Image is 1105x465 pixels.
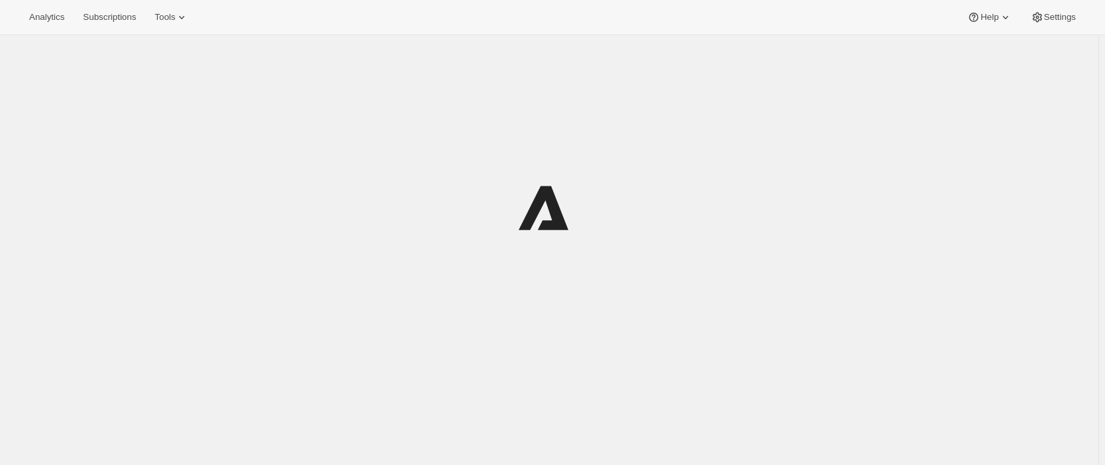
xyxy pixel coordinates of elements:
[980,12,998,23] span: Help
[147,8,196,27] button: Tools
[21,8,72,27] button: Analytics
[1023,8,1084,27] button: Settings
[155,12,175,23] span: Tools
[959,8,1019,27] button: Help
[75,8,144,27] button: Subscriptions
[1044,12,1076,23] span: Settings
[83,12,136,23] span: Subscriptions
[29,12,64,23] span: Analytics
